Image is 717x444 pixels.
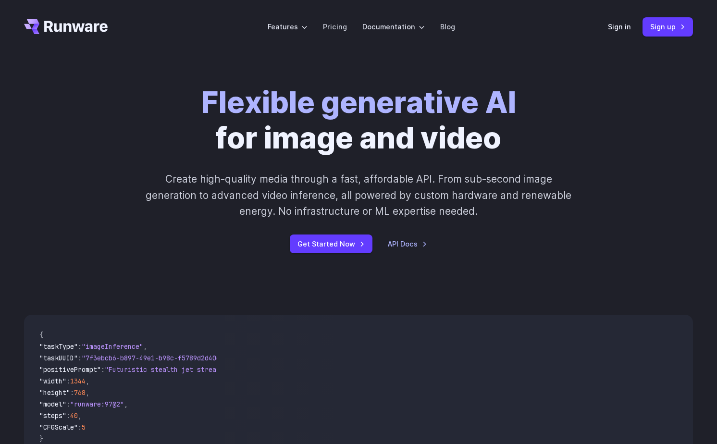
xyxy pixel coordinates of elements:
[362,21,425,32] label: Documentation
[78,354,82,362] span: :
[24,19,108,34] a: Go to /
[39,342,78,351] span: "taskType"
[101,365,105,374] span: :
[323,21,347,32] a: Pricing
[440,21,455,32] a: Blog
[105,365,455,374] span: "Futuristic stealth jet streaking through a neon-lit cityscape with glowing purple exhaust"
[290,234,372,253] a: Get Started Now
[124,400,128,408] span: ,
[39,434,43,443] span: }
[70,400,124,408] span: "runware:97@2"
[39,331,43,339] span: {
[608,21,631,32] a: Sign in
[643,17,693,36] a: Sign up
[86,388,89,397] span: ,
[82,354,228,362] span: "7f3ebcb6-b897-49e1-b98c-f5789d2d40d7"
[39,388,70,397] span: "height"
[39,377,66,385] span: "width"
[82,342,143,351] span: "imageInference"
[70,411,78,420] span: 40
[70,388,74,397] span: :
[82,423,86,432] span: 5
[70,377,86,385] span: 1344
[39,354,78,362] span: "taskUUID"
[201,84,516,120] strong: Flexible generative AI
[143,342,147,351] span: ,
[39,365,101,374] span: "positivePrompt"
[39,400,66,408] span: "model"
[39,423,78,432] span: "CFGScale"
[74,388,86,397] span: 768
[388,238,427,249] a: API Docs
[78,342,82,351] span: :
[66,411,70,420] span: :
[86,377,89,385] span: ,
[78,423,82,432] span: :
[66,377,70,385] span: :
[201,85,516,156] h1: for image and video
[39,411,66,420] span: "steps"
[78,411,82,420] span: ,
[66,400,70,408] span: :
[145,171,573,219] p: Create high-quality media through a fast, affordable API. From sub-second image generation to adv...
[268,21,308,32] label: Features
